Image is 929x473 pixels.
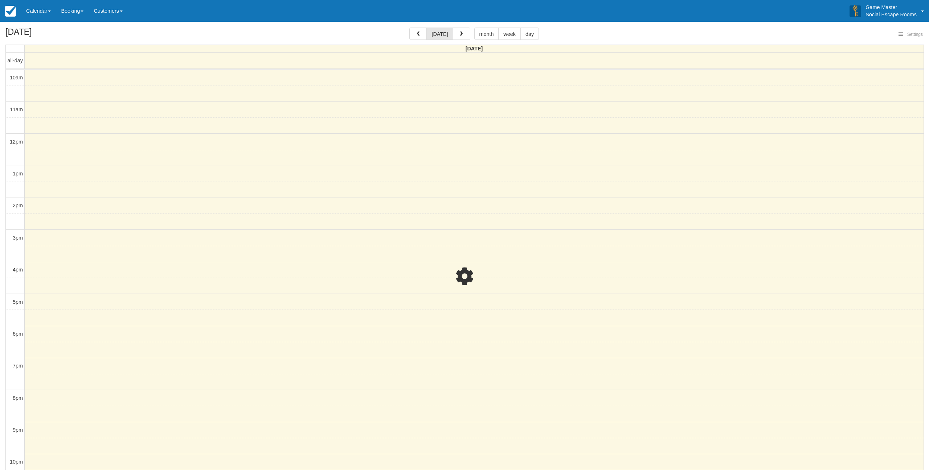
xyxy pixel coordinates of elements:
span: Settings [907,32,923,37]
span: 1pm [13,171,23,177]
button: day [520,28,539,40]
span: 10am [10,75,23,80]
span: 11am [10,107,23,112]
span: 7pm [13,363,23,369]
span: 2pm [13,203,23,208]
img: checkfront-main-nav-mini-logo.png [5,6,16,17]
span: 8pm [13,395,23,401]
button: week [498,28,521,40]
span: 6pm [13,331,23,337]
span: 10pm [10,459,23,465]
span: 4pm [13,267,23,273]
p: Social Escape Rooms [865,11,917,18]
button: month [474,28,499,40]
span: 3pm [13,235,23,241]
span: 9pm [13,427,23,433]
h2: [DATE] [5,28,97,41]
img: A3 [850,5,861,17]
span: all-day [8,58,23,63]
p: Game Master [865,4,917,11]
span: [DATE] [466,46,483,51]
button: [DATE] [426,28,453,40]
span: 12pm [10,139,23,145]
span: 5pm [13,299,23,305]
button: Settings [894,29,927,40]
